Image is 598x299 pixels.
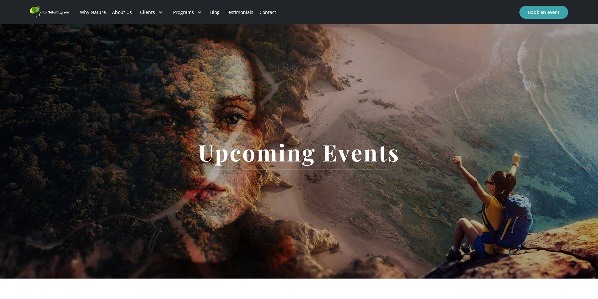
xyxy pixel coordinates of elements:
[207,1,223,23] a: Blog
[173,9,194,16] div: Programs
[257,1,279,23] a: Contact
[135,1,168,23] div: Clients
[77,1,109,23] a: Why Nature
[168,1,207,23] div: Programs
[223,1,257,23] a: Testimonials
[109,1,135,23] a: About Us
[140,9,155,16] div: Clients
[188,140,410,165] h1: Upcoming Events
[30,6,69,18] a: home
[519,6,568,19] a: Book an event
